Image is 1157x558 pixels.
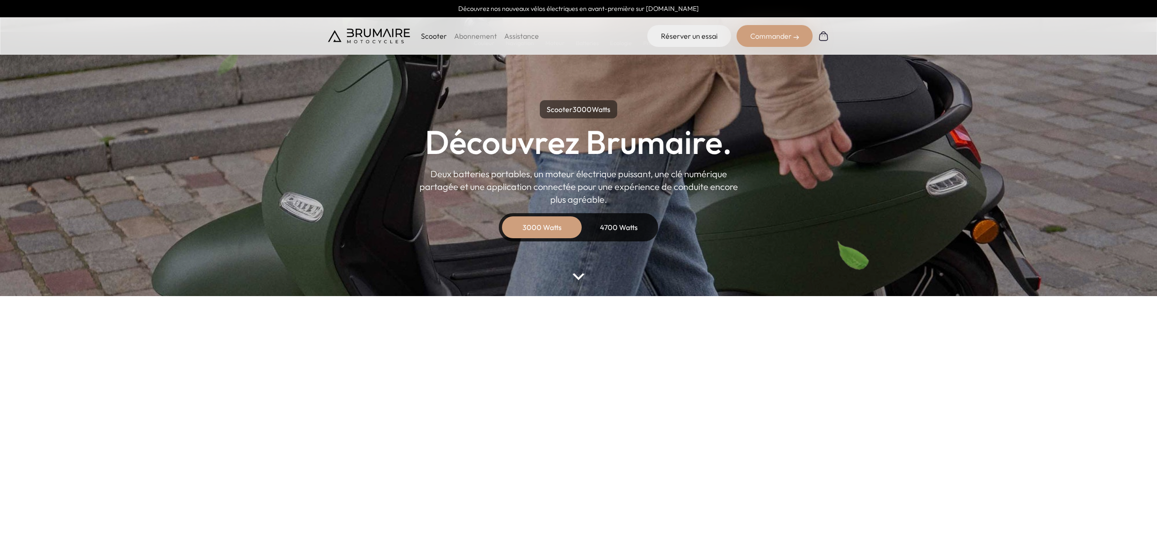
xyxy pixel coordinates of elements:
[737,25,813,47] div: Commander
[573,273,584,280] img: arrow-bottom.png
[794,35,799,40] img: right-arrow-2.png
[818,31,829,41] img: Panier
[647,25,731,47] a: Réserver un essai
[504,31,539,41] a: Assistance
[421,31,447,41] p: Scooter
[328,29,410,43] img: Brumaire Motocycles
[506,216,578,238] div: 3000 Watts
[582,216,655,238] div: 4700 Watts
[425,126,732,159] h1: Découvrez Brumaire.
[540,100,617,118] p: Scooter Watts
[573,105,592,114] span: 3000
[454,31,497,41] a: Abonnement
[419,168,738,206] p: Deux batteries portables, un moteur électrique puissant, une clé numérique partagée et une applic...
